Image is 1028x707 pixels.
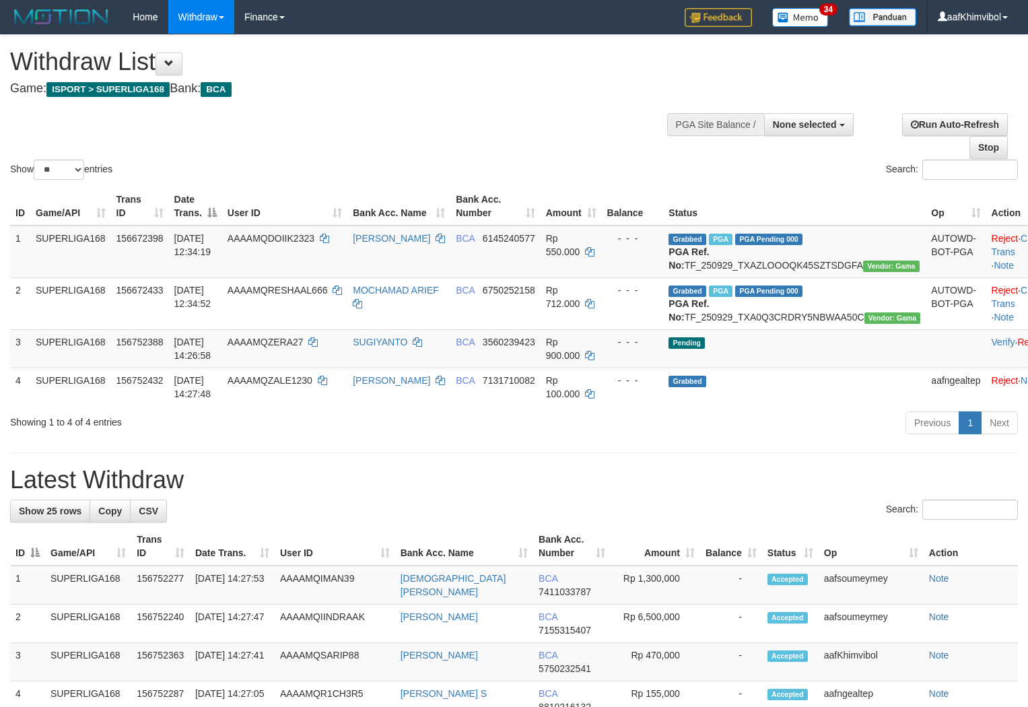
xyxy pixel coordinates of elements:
[30,226,111,278] td: SUPERLIGA168
[10,566,45,605] td: 1
[819,3,837,15] span: 34
[45,605,131,643] td: SUPERLIGA168
[130,500,167,523] a: CSV
[116,285,164,296] span: 156672433
[539,573,557,584] span: BCA
[607,283,658,297] div: - - -
[849,8,916,26] img: panduan.png
[131,605,190,643] td: 156752240
[929,688,949,699] a: Note
[10,48,672,75] h1: Withdraw List
[663,187,926,226] th: Status
[922,500,1018,520] input: Search:
[992,233,1019,244] a: Reject
[767,612,808,624] span: Accepted
[116,233,164,244] span: 156672398
[228,337,304,347] span: AAAAMQZERA27
[539,650,557,661] span: BCA
[228,233,314,244] span: AAAAMQDOIIK2323
[669,246,709,271] b: PGA Ref. No:
[611,605,700,643] td: Rp 6,500,000
[922,160,1018,180] input: Search:
[131,566,190,605] td: 156752277
[981,411,1018,434] a: Next
[10,187,30,226] th: ID
[46,82,170,97] span: ISPORT > SUPERLIGA168
[353,337,407,347] a: SUGIYANTO
[353,285,439,296] a: MOCHAMAD ARIEF
[98,506,122,516] span: Copy
[10,329,30,368] td: 3
[45,643,131,681] td: SUPERLIGA168
[924,527,1018,566] th: Action
[353,375,430,386] a: [PERSON_NAME]
[764,113,854,136] button: None selected
[10,527,45,566] th: ID: activate to sort column descending
[700,605,762,643] td: -
[10,500,90,523] a: Show 25 rows
[483,285,535,296] span: Copy 6750252158 to clipboard
[700,527,762,566] th: Balance: activate to sort column ascending
[886,160,1018,180] label: Search:
[992,337,1015,347] a: Verify
[275,605,395,643] td: AAAAMQIINDRAAK
[735,234,802,245] span: PGA Pending
[139,506,158,516] span: CSV
[863,261,920,272] span: Vendor URL: https://trx31.1velocity.biz
[546,285,580,309] span: Rp 712.000
[539,663,591,674] span: Copy 5750232541 to clipboard
[401,573,506,597] a: [DEMOGRAPHIC_DATA][PERSON_NAME]
[275,566,395,605] td: AAAAMQIMAN39
[10,160,112,180] label: Show entries
[190,566,275,605] td: [DATE] 14:27:53
[456,337,475,347] span: BCA
[969,136,1008,159] a: Stop
[30,277,111,329] td: SUPERLIGA168
[994,260,1014,271] a: Note
[669,234,706,245] span: Grabbed
[228,285,328,296] span: AAAAMQRESHAAL666
[773,119,837,130] span: None selected
[926,226,986,278] td: AUTOWD-BOT-PGA
[90,500,131,523] a: Copy
[30,329,111,368] td: SUPERLIGA168
[190,643,275,681] td: [DATE] 14:27:41
[169,187,222,226] th: Date Trans.: activate to sort column descending
[174,233,211,257] span: [DATE] 12:34:19
[819,605,924,643] td: aafsoumeymey
[926,277,986,329] td: AUTOWD-BOT-PGA
[10,368,30,406] td: 4
[34,160,84,180] select: Showentries
[607,374,658,387] div: - - -
[483,337,535,347] span: Copy 3560239423 to clipboard
[10,643,45,681] td: 3
[539,586,591,597] span: Copy 7411033787 to clipboard
[546,233,580,257] span: Rp 550.000
[401,688,487,699] a: [PERSON_NAME] S
[992,285,1019,296] a: Reject
[10,277,30,329] td: 2
[10,605,45,643] td: 2
[45,527,131,566] th: Game/API: activate to sort column ascending
[700,643,762,681] td: -
[611,643,700,681] td: Rp 470,000
[819,527,924,566] th: Op: activate to sort column ascending
[735,285,802,297] span: PGA Pending
[926,368,986,406] td: aafngealtep
[275,527,395,566] th: User ID: activate to sort column ascending
[700,566,762,605] td: -
[819,566,924,605] td: aafsoumeymey
[709,234,732,245] span: Marked by aafsoycanthlai
[539,625,591,636] span: Copy 7155315407 to clipboard
[533,527,611,566] th: Bank Acc. Number: activate to sort column ascending
[607,232,658,245] div: - - -
[483,375,535,386] span: Copy 7131710082 to clipboard
[929,573,949,584] a: Note
[539,611,557,622] span: BCA
[10,82,672,96] h4: Game: Bank:
[663,277,926,329] td: TF_250929_TXA0Q3CRDRY5NBWAA50C
[767,689,808,700] span: Accepted
[994,312,1014,323] a: Note
[111,187,169,226] th: Trans ID: activate to sort column ascending
[667,113,764,136] div: PGA Site Balance /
